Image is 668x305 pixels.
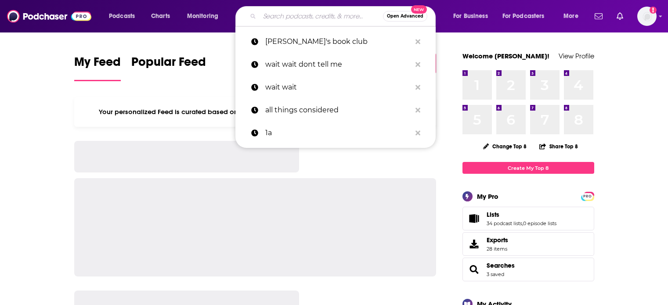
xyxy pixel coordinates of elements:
[109,10,135,22] span: Podcasts
[522,220,523,226] span: ,
[131,54,206,81] a: Popular Feed
[131,54,206,75] span: Popular Feed
[487,211,556,219] a: Lists
[260,9,383,23] input: Search podcasts, credits, & more...
[103,9,146,23] button: open menu
[235,53,436,76] a: wait wait dont tell me
[613,9,627,24] a: Show notifications dropdown
[637,7,657,26] img: User Profile
[462,207,594,230] span: Lists
[181,9,230,23] button: open menu
[411,5,427,14] span: New
[235,76,436,99] a: wait wait
[466,238,483,250] span: Exports
[523,220,556,226] a: 0 episode lists
[462,52,549,60] a: Welcome [PERSON_NAME]!
[235,99,436,122] a: all things considered
[557,9,589,23] button: open menu
[74,97,437,127] div: Your personalized Feed is curated based on the Podcasts, Creators, Users, and Lists that you Follow.
[477,192,498,201] div: My Pro
[187,10,218,22] span: Monitoring
[487,246,508,252] span: 28 items
[637,7,657,26] button: Show profile menu
[265,76,411,99] p: wait wait
[487,271,504,277] a: 3 saved
[235,30,436,53] a: [PERSON_NAME]'s book club
[591,9,606,24] a: Show notifications dropdown
[466,263,483,276] a: Searches
[466,212,483,225] a: Lists
[235,122,436,144] a: 1a
[650,7,657,14] svg: Add a profile image
[7,8,91,25] img: Podchaser - Follow, Share and Rate Podcasts
[478,141,532,152] button: Change Top 8
[453,10,488,22] span: For Business
[582,193,593,200] span: PRO
[487,220,522,226] a: 34 podcast lists
[497,9,557,23] button: open menu
[487,236,508,244] span: Exports
[265,99,411,122] p: all things considered
[559,52,594,60] a: View Profile
[582,193,593,199] a: PRO
[462,162,594,174] a: Create My Top 8
[145,9,175,23] a: Charts
[244,6,444,26] div: Search podcasts, credits, & more...
[265,122,411,144] p: 1a
[74,54,121,81] a: My Feed
[637,7,657,26] span: Logged in as AtriaBooks
[383,11,427,22] button: Open AdvancedNew
[462,232,594,256] a: Exports
[563,10,578,22] span: More
[487,211,499,219] span: Lists
[462,258,594,281] span: Searches
[539,138,578,155] button: Share Top 8
[151,10,170,22] span: Charts
[502,10,545,22] span: For Podcasters
[265,53,411,76] p: wait wait dont tell me
[387,14,423,18] span: Open Advanced
[447,9,499,23] button: open menu
[487,262,515,269] a: Searches
[74,54,121,75] span: My Feed
[265,30,411,53] p: lisa's book club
